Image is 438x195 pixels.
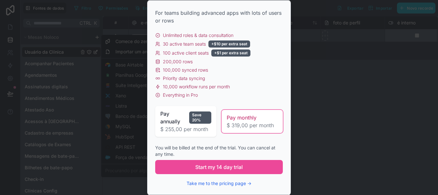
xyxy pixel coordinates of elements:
span: Priority data syncing [163,75,205,82]
span: Start my 14 day trial [195,163,243,171]
div: You will be billed at the end of the trial. You can cancel at any time. [155,145,283,157]
span: 100,000 synced rows [163,67,208,73]
div: +$10 per extra seat [208,40,250,48]
div: Save 20% [189,111,211,124]
span: 200,000 rows [163,58,193,65]
span: Everything in Pro [163,92,198,98]
span: 30 active team seats [163,41,206,47]
span: Pay monthly [227,114,257,121]
button: Take me to the pricing page → [187,180,251,187]
div: +$1 per extra seat [211,49,250,57]
button: Start my 14 day trial [155,160,283,174]
span: $ 255,00 per month [160,125,211,133]
span: 100 active client seats [163,50,209,56]
div: For teams building advanced apps with lots of users or rows [155,9,283,24]
span: Pay annually [160,110,187,125]
span: Unlimited roles & data consultation [163,32,233,39]
span: $ 319,00 per month [227,121,278,129]
span: 10,000 workflow runs per month [163,84,230,90]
